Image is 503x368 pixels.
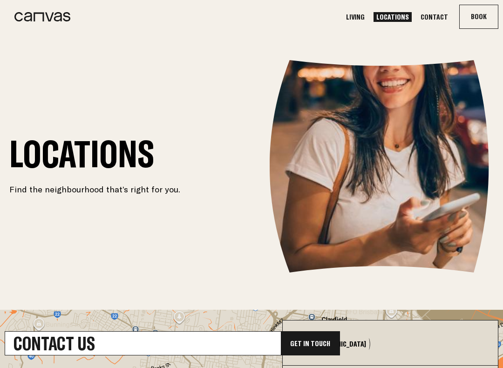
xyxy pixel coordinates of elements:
div: Get In Touch [281,332,340,355]
img: Canvas_living_locations [270,60,494,273]
a: Locations [374,12,412,22]
a: Contact [418,12,451,22]
button: [GEOGRAPHIC_DATA] [304,338,370,350]
a: Living [343,12,367,22]
p: Find the neighbourhood that’s right for you. [9,184,180,195]
a: Contact UsGet In Touch [5,331,340,355]
button: Book [460,5,498,28]
h1: Locations [9,137,180,170]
